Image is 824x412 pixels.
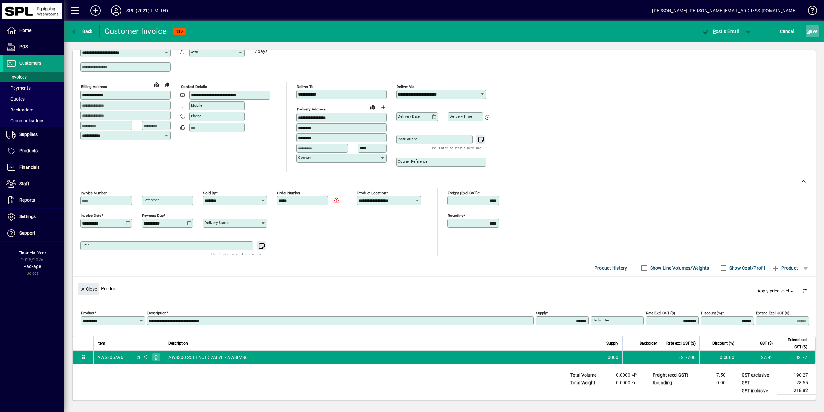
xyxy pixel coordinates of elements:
button: Apply price level [755,285,797,297]
mat-label: Delivery date [398,114,420,119]
td: Freight (excl GST) [650,371,695,379]
mat-label: Supply [536,311,547,315]
span: SPL (2021) Limited [142,354,149,361]
td: 190.27 [777,371,816,379]
mat-label: Rate excl GST ($) [646,311,675,315]
mat-label: Payment due [142,213,164,218]
div: Customer Invoice [105,26,167,36]
span: Product History [595,263,627,273]
td: 0.0000 M³ [606,371,644,379]
mat-label: Discount (%) [701,311,722,315]
span: Cancel [780,26,794,36]
a: View on map [152,79,162,90]
label: Show Cost/Profit [728,265,765,271]
span: AWS300 SOLENOID VALVE - AWSLVS6 [168,354,248,360]
span: Quotes [6,96,25,101]
span: Home [19,28,31,33]
span: Package [23,264,41,269]
button: Product History [592,262,630,274]
mat-label: Delivery status [204,220,229,225]
mat-label: Deliver To [297,84,314,89]
button: Post & Email [698,25,742,37]
app-page-header-button: Back [64,25,100,37]
mat-label: Courier Reference [398,159,427,164]
td: 218.82 [777,387,816,395]
span: Settings [19,214,36,219]
span: POS [19,44,28,49]
div: Product [73,277,816,300]
a: Staff [3,176,64,192]
app-page-header-button: Close [76,286,101,292]
span: Payments [6,85,31,91]
a: Communications [3,115,64,126]
a: Quotes [3,93,64,104]
a: Reports [3,192,64,208]
span: P [713,29,716,34]
button: Save [806,25,819,37]
span: Extend excl GST ($) [781,336,807,350]
span: Product [772,263,798,273]
mat-label: Delivery time [449,114,472,119]
span: NEW [176,29,184,34]
td: 7.50 [695,371,733,379]
button: Add [85,5,106,16]
mat-hint: Use 'Enter' to start a new line [211,250,262,258]
span: Communications [6,118,44,123]
td: Total Weight [567,379,606,387]
button: Copy to Delivery address [162,80,172,90]
a: Home [3,23,64,39]
mat-label: Mobile [191,103,202,108]
a: View on map [368,102,378,112]
td: GST inclusive [738,387,777,395]
a: Support [3,225,64,241]
button: Cancel [778,25,796,37]
span: Invoices [6,74,27,80]
mat-label: Country [298,155,311,160]
mat-label: Deliver via [397,84,414,89]
a: Products [3,143,64,159]
button: Product [769,262,801,274]
span: Customers [19,61,41,66]
span: Close [80,284,97,294]
span: GST ($) [760,340,773,347]
span: Back [71,29,93,34]
label: Show Line Volumes/Weights [649,265,709,271]
button: Close [78,283,99,295]
td: 0.0000 [699,351,738,364]
app-page-header-button: Delete [797,288,812,294]
span: Rate excl GST ($) [666,340,696,347]
mat-label: Product [81,311,94,315]
div: [PERSON_NAME] [PERSON_NAME][EMAIL_ADDRESS][DOMAIN_NAME] [652,5,797,16]
a: Backorders [3,104,64,115]
mat-label: Reference [143,198,160,202]
span: Description [168,340,188,347]
span: ave [807,26,817,36]
td: 28.55 [777,379,816,387]
span: 1.0000 [604,354,619,360]
button: Choose address [378,102,388,112]
mat-label: Title [82,243,89,247]
mat-label: Rounding [448,213,463,218]
span: Discount (%) [712,340,734,347]
span: Products [19,148,38,153]
mat-label: Instructions [398,137,417,141]
mat-label: Extend excl GST ($) [756,311,789,315]
a: Suppliers [3,127,64,143]
span: Staff [19,181,29,186]
td: Total Volume [567,371,606,379]
span: Financial Year [18,250,46,255]
td: 0.0000 Kg [606,379,644,387]
mat-label: Sold by [203,191,216,195]
a: POS [3,39,64,55]
button: Profile [106,5,126,16]
mat-hint: Use 'Enter' to start a new line [431,144,481,151]
span: Support [19,230,35,235]
mat-label: Freight (excl GST) [448,191,478,195]
a: Knowledge Base [803,1,816,22]
td: Rounding [650,379,695,387]
span: Backorders [6,107,33,112]
mat-label: Invoice date [81,213,101,218]
a: Payments [3,82,64,93]
mat-label: Phone [191,114,201,118]
a: Settings [3,209,64,225]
